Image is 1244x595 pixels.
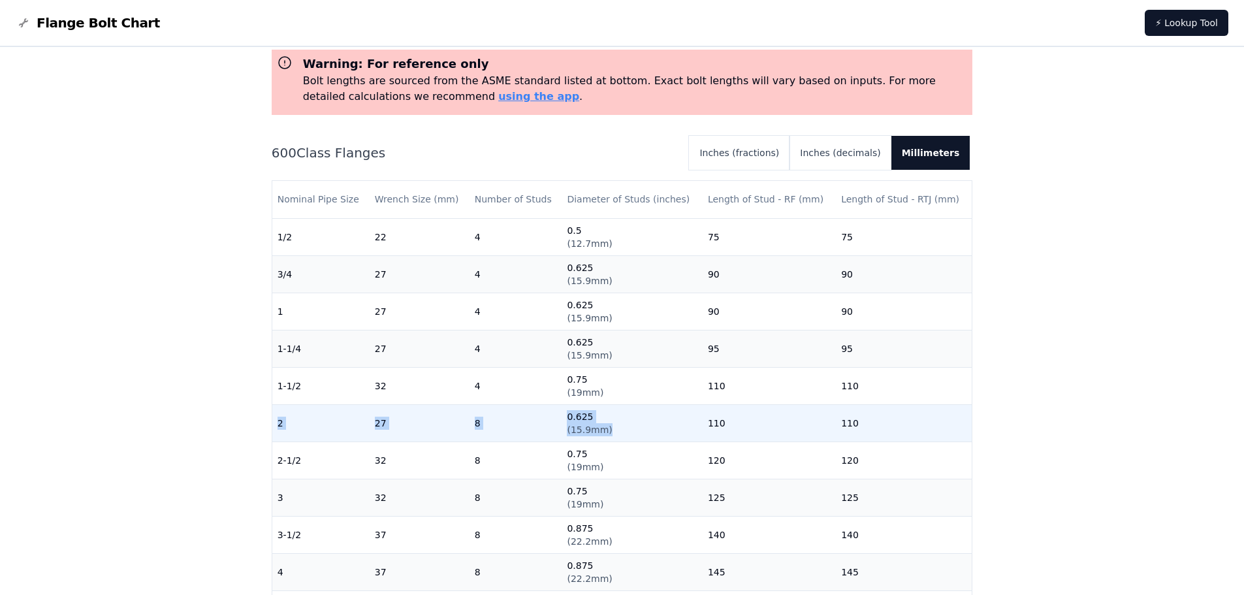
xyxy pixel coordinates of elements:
[567,387,603,398] span: ( 19mm )
[562,442,702,479] td: 0.75
[272,293,370,330] td: 1
[562,367,702,404] td: 0.75
[272,218,370,255] td: 1/2
[836,293,972,330] td: 90
[272,553,370,590] td: 4
[567,462,603,472] span: ( 19mm )
[16,14,160,32] a: Flange Bolt Chart LogoFlange Bolt Chart
[37,14,160,32] span: Flange Bolt Chart
[836,404,972,442] td: 110
[836,516,972,553] td: 140
[567,573,612,584] span: ( 22.2mm )
[470,367,562,404] td: 4
[470,553,562,590] td: 8
[789,136,891,170] button: Inches (decimals)
[703,367,836,404] td: 110
[836,330,972,367] td: 95
[891,136,970,170] button: Millimeters
[567,238,612,249] span: ( 12.7mm )
[272,144,679,162] h2: 600 Class Flanges
[562,181,702,218] th: Diameter of Studs (inches)
[689,136,789,170] button: Inches (fractions)
[470,516,562,553] td: 8
[370,330,470,367] td: 27
[498,90,579,103] a: using the app
[567,313,612,323] span: ( 15.9mm )
[703,218,836,255] td: 75
[836,255,972,293] td: 90
[703,442,836,479] td: 120
[16,15,31,31] img: Flange Bolt Chart Logo
[562,404,702,442] td: 0.625
[272,516,370,553] td: 3-1/2
[370,479,470,516] td: 32
[470,293,562,330] td: 4
[562,293,702,330] td: 0.625
[703,255,836,293] td: 90
[703,330,836,367] td: 95
[562,255,702,293] td: 0.625
[836,553,972,590] td: 145
[370,442,470,479] td: 32
[703,516,836,553] td: 140
[370,293,470,330] td: 27
[470,442,562,479] td: 8
[470,181,562,218] th: Number of Studs
[562,218,702,255] td: 0.5
[272,367,370,404] td: 1-1/2
[272,255,370,293] td: 3/4
[703,553,836,590] td: 145
[567,499,603,509] span: ( 19mm )
[836,479,972,516] td: 125
[703,404,836,442] td: 110
[272,404,370,442] td: 2
[836,442,972,479] td: 120
[370,404,470,442] td: 27
[470,255,562,293] td: 4
[1145,10,1228,36] a: ⚡ Lookup Tool
[470,330,562,367] td: 4
[567,536,612,547] span: ( 22.2mm )
[370,516,470,553] td: 37
[836,181,972,218] th: Length of Stud - RTJ (mm)
[836,218,972,255] td: 75
[470,404,562,442] td: 8
[370,553,470,590] td: 37
[272,330,370,367] td: 1-1/4
[567,276,612,286] span: ( 15.9mm )
[470,218,562,255] td: 4
[303,55,968,73] h3: Warning: For reference only
[562,516,702,553] td: 0.875
[370,255,470,293] td: 27
[567,350,612,361] span: ( 15.9mm )
[272,479,370,516] td: 3
[562,553,702,590] td: 0.875
[562,330,702,367] td: 0.625
[562,479,702,516] td: 0.75
[370,367,470,404] td: 32
[703,293,836,330] td: 90
[703,479,836,516] td: 125
[272,442,370,479] td: 2-1/2
[370,218,470,255] td: 22
[567,425,612,435] span: ( 15.9mm )
[470,479,562,516] td: 8
[272,181,370,218] th: Nominal Pipe Size
[836,367,972,404] td: 110
[703,181,836,218] th: Length of Stud - RF (mm)
[303,73,968,105] p: Bolt lengths are sourced from the ASME standard listed at bottom. Exact bolt lengths will vary ba...
[370,181,470,218] th: Wrench Size (mm)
